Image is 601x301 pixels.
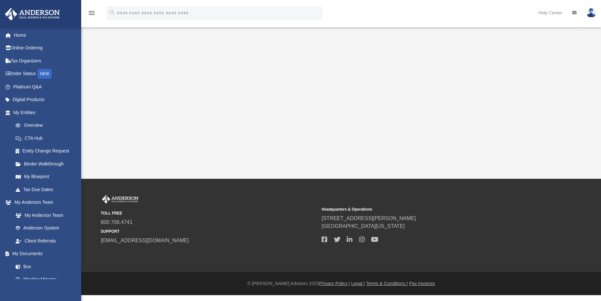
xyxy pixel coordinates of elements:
[9,273,78,286] a: Meeting Minutes
[88,9,96,17] i: menu
[3,8,62,20] img: Anderson Advisors Platinum Portal
[366,281,408,286] a: Terms & Conditions |
[101,195,140,203] img: Anderson Advisors Platinum Portal
[5,196,78,209] a: My Anderson Team
[586,8,596,18] img: User Pic
[5,106,81,119] a: My Entities
[109,9,116,16] i: search
[37,69,52,79] div: NEW
[322,216,416,221] a: [STREET_ADDRESS][PERSON_NAME]
[101,229,317,234] small: SUPPORT
[9,209,75,222] a: My Anderson Team
[322,206,538,212] small: Headquarters & Operations
[101,238,189,243] a: [EMAIL_ADDRESS][DOMAIN_NAME]
[9,157,81,170] a: Binder Walkthrough
[322,223,405,229] a: [GEOGRAPHIC_DATA][US_STATE]
[88,12,96,17] a: menu
[9,170,78,183] a: My Blueprint
[5,67,81,81] a: Order StatusNEW
[351,281,365,286] a: Legal |
[9,119,81,132] a: Overview
[101,219,133,225] a: 800.706.4741
[9,260,75,273] a: Box
[9,222,78,235] a: Anderson System
[409,281,435,286] a: Pay Invoices
[319,281,350,286] a: Privacy Policy |
[9,234,78,247] a: Client Referrals
[5,93,81,106] a: Digital Products
[5,247,78,260] a: My Documents
[9,183,81,196] a: Tax Due Dates
[81,280,601,287] div: © [PERSON_NAME] Advisors 2025
[5,29,81,42] a: Home
[9,132,81,145] a: CTA Hub
[5,42,81,55] a: Online Ordering
[101,210,317,216] small: TOLL FREE
[5,80,81,93] a: Platinum Q&A
[5,54,81,67] a: Tax Organizers
[9,145,81,158] a: Entity Change Request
